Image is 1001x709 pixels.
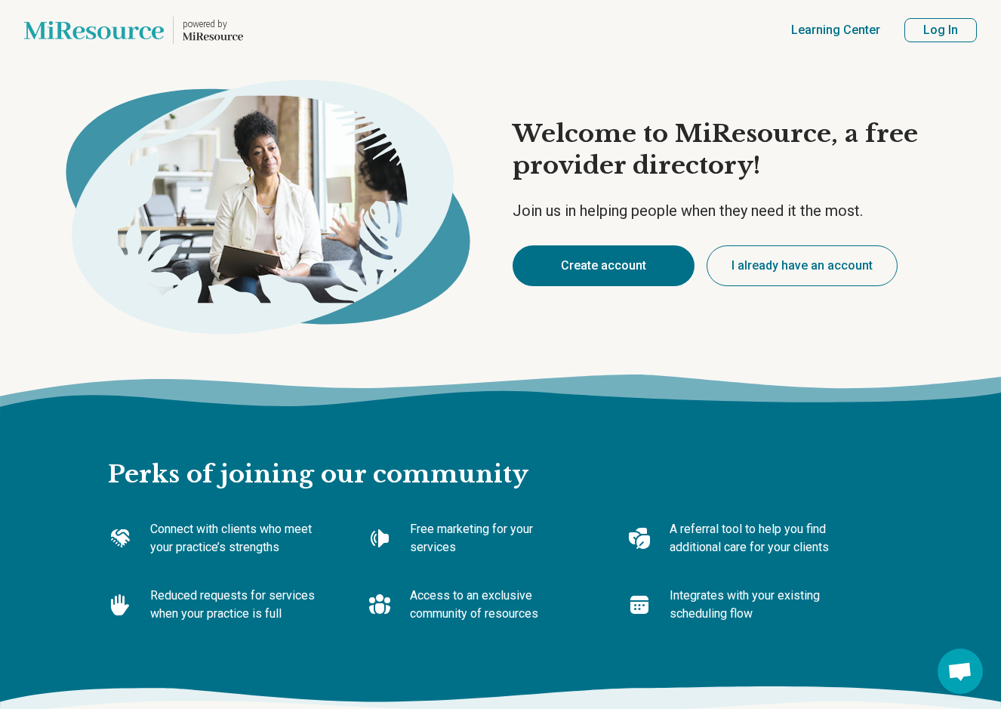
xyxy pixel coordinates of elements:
[904,18,977,42] button: Log In
[150,587,319,623] p: Reduced requests for services when your practice is full
[938,649,983,694] div: Open chat
[670,587,839,623] p: Integrates with your existing scheduling flow
[183,18,243,30] p: powered by
[791,21,880,39] a: Learning Center
[150,520,319,556] p: Connect with clients who meet your practice’s strengths
[707,245,898,286] button: I already have an account
[24,6,243,54] a: Home page
[670,520,839,556] p: A referral tool to help you find additional care for your clients
[513,119,959,181] h1: Welcome to MiResource, a free provider directory!
[410,520,579,556] p: Free marketing for your services
[410,587,579,623] p: Access to an exclusive community of resources
[513,200,959,221] p: Join us in helping people when they need it the most.
[513,245,695,286] button: Create account
[108,411,893,491] h2: Perks of joining our community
